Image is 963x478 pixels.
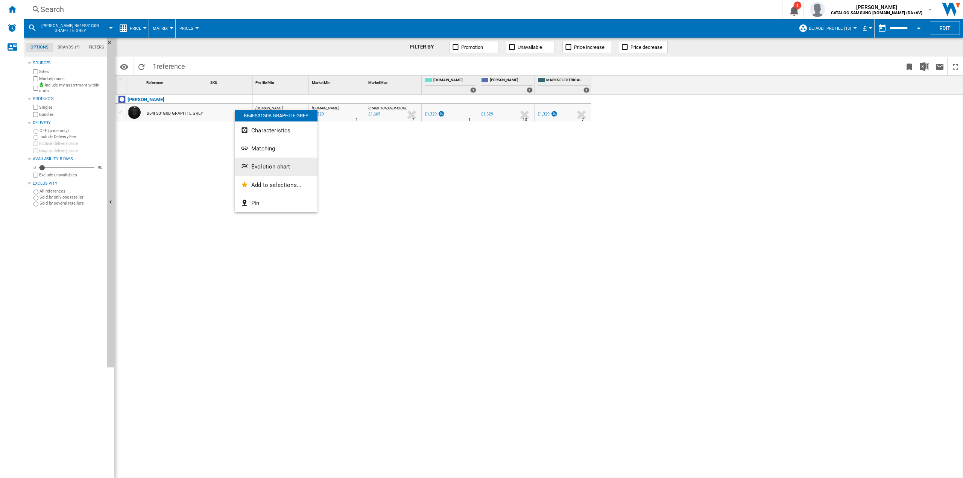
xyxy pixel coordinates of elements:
span: Matching [251,145,275,152]
div: B64FS31G0B GRAPHITE GREY [235,110,317,121]
button: Matching [235,140,317,158]
button: Add to selections... [235,176,317,194]
span: Evolution chart [251,163,290,170]
span: Characteristics [251,127,290,134]
span: Pin [251,200,259,206]
button: Characteristics [235,121,317,140]
span: Add to selections... [251,182,301,188]
button: Pin... [235,194,317,212]
button: Evolution chart [235,158,317,176]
